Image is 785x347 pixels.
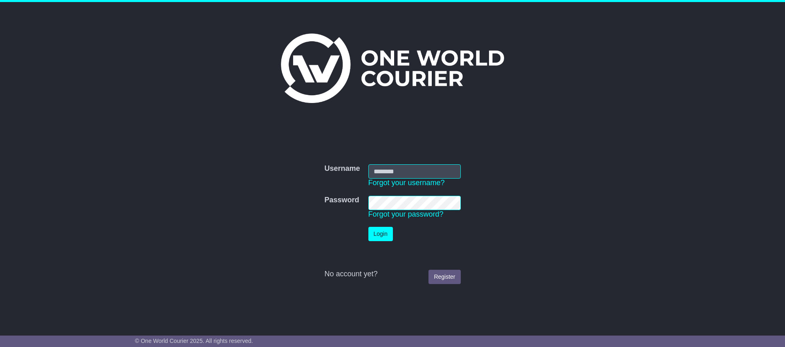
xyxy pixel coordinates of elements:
a: Register [428,270,460,284]
span: © One World Courier 2025. All rights reserved. [135,338,253,344]
div: No account yet? [324,270,460,279]
a: Forgot your username? [368,179,445,187]
label: Password [324,196,359,205]
button: Login [368,227,393,241]
label: Username [324,164,360,173]
a: Forgot your password? [368,210,444,218]
img: One World [281,34,504,103]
